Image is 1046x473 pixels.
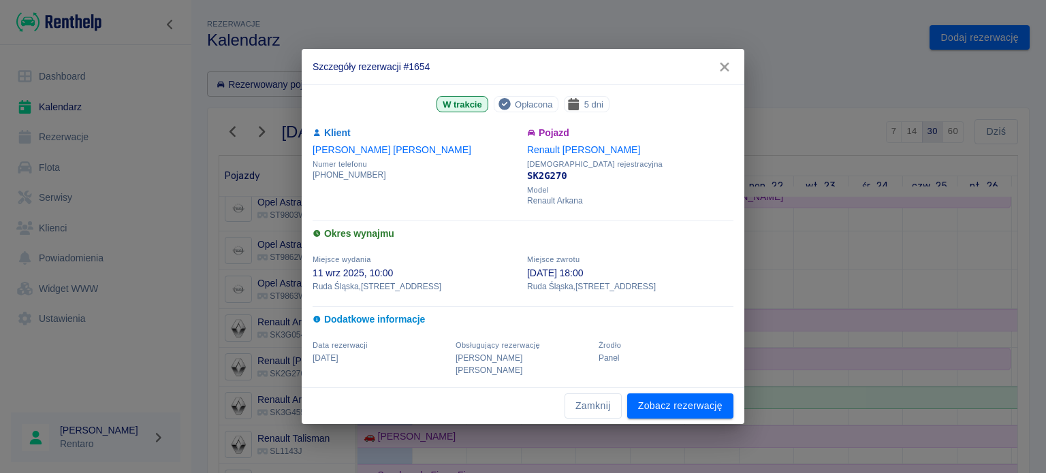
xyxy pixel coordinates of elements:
span: 5 dni [579,97,609,112]
a: Renault [PERSON_NAME] [527,144,640,155]
h6: Klient [313,126,519,140]
h6: Pojazd [527,126,733,140]
span: Żrodło [599,341,621,349]
p: [DATE] [313,352,447,364]
span: Opłacona [509,97,558,112]
p: 11 wrz 2025, 10:00 [313,266,519,280]
a: [PERSON_NAME] [PERSON_NAME] [313,144,471,155]
h6: Dodatkowe informacje [313,312,733,327]
p: Ruda Śląska , [STREET_ADDRESS] [313,280,519,293]
span: W trakcie [437,97,487,112]
p: Renault Arkana [527,195,733,207]
a: Zobacz rezerwację [627,393,733,419]
p: [DATE] 18:00 [527,266,733,280]
p: [PERSON_NAME] [PERSON_NAME] [456,352,590,376]
h6: Okres wynajmu [313,227,733,241]
span: Miejsce zwrotu [527,255,580,263]
p: [PHONE_NUMBER] [313,169,519,181]
p: SK2G270 [527,169,733,183]
span: Obsługujący rezerwację [456,341,540,349]
button: Zamknij [565,393,622,419]
span: Numer telefonu [313,160,519,169]
h2: Szczegóły rezerwacji #1654 [302,49,744,84]
span: Data rezerwacji [313,341,368,349]
p: Panel [599,352,733,364]
span: Model [527,186,733,195]
span: [DEMOGRAPHIC_DATA] rejestracyjna [527,160,733,169]
span: Miejsce wydania [313,255,371,263]
p: Ruda Śląska , [STREET_ADDRESS] [527,280,733,293]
